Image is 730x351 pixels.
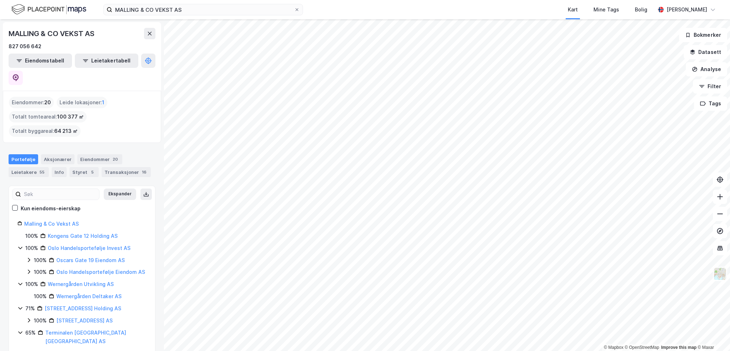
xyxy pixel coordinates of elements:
[52,167,67,177] div: Info
[104,189,136,200] button: Ekspander
[56,317,113,324] a: [STREET_ADDRESS] AS
[21,204,81,213] div: Kun eiendoms-eierskap
[693,79,727,94] button: Filter
[34,292,47,301] div: 100%
[56,293,122,299] a: Wernergården Deltaker AS
[713,267,727,281] img: Z
[34,316,47,325] div: 100%
[111,156,119,163] div: 20
[48,233,118,239] a: Kongens Gate 12 Holding AS
[77,154,122,164] div: Eiendommer
[45,305,121,311] a: [STREET_ADDRESS] Holding AS
[679,28,727,42] button: Bokmerker
[568,5,578,14] div: Kart
[34,256,47,265] div: 100%
[38,169,46,176] div: 55
[57,97,107,108] div: Leide lokasjoner :
[694,317,730,351] div: Kontrollprogram for chat
[593,5,619,14] div: Mine Tags
[48,281,114,287] a: Wernergården Utvikling AS
[667,5,707,14] div: [PERSON_NAME]
[75,54,138,68] button: Leietakertabell
[694,96,727,111] button: Tags
[25,280,38,289] div: 100%
[9,97,54,108] div: Eiendommer :
[89,169,96,176] div: 5
[102,98,104,107] span: 1
[48,245,130,251] a: Oslo Handelsportefølje Invest AS
[140,169,148,176] div: 16
[25,244,38,252] div: 100%
[45,330,126,344] a: Terminalen [GEOGRAPHIC_DATA] [GEOGRAPHIC_DATA] AS
[34,268,47,276] div: 100%
[9,125,81,137] div: Totalt byggareal :
[9,154,38,164] div: Portefølje
[56,257,125,263] a: Oscars Gate 19 Eiendom AS
[11,3,86,16] img: logo.f888ab2527a4732fd821a326f86c7f29.svg
[635,5,647,14] div: Bolig
[25,304,35,313] div: 71%
[54,127,78,135] span: 64 213 ㎡
[9,28,96,39] div: MALLING & CO VEKST AS
[57,112,84,121] span: 100 377 ㎡
[686,62,727,76] button: Analyse
[102,167,151,177] div: Transaksjoner
[661,345,696,350] a: Improve this map
[112,4,294,15] input: Søk på adresse, matrikkel, gårdeiere, leietakere eller personer
[21,189,99,200] input: Søk
[41,154,74,164] div: Aksjonærer
[9,54,72,68] button: Eiendomstabell
[70,167,99,177] div: Styret
[9,167,49,177] div: Leietakere
[56,269,145,275] a: Oslo Handelsportefølje Eiendom AS
[25,329,36,337] div: 65%
[9,111,87,122] div: Totalt tomteareal :
[25,232,38,240] div: 100%
[604,345,623,350] a: Mapbox
[24,221,79,227] a: Malling & Co Vekst AS
[625,345,659,350] a: OpenStreetMap
[44,98,51,107] span: 20
[684,45,727,59] button: Datasett
[694,317,730,351] iframe: Chat Widget
[9,42,41,51] div: 827 056 642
